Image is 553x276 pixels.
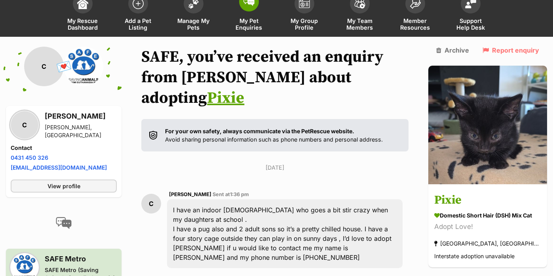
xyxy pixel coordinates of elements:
div: Domestic Short Hair (DSH) Mix Cat [434,212,541,220]
div: [PERSON_NAME], [GEOGRAPHIC_DATA] [45,123,117,139]
h3: [PERSON_NAME] [45,111,117,122]
h4: Contact [11,144,117,152]
span: My Pet Enquiries [231,17,267,31]
span: Member Resources [397,17,433,31]
span: Add a Pet Listing [120,17,156,31]
div: I have an indoor [DEMOGRAPHIC_DATA] who goes a bit stir crazy when my daughters at school . I hav... [167,199,403,268]
h1: SAFE, you’ve received an enquiry from [PERSON_NAME] about adopting [141,47,409,108]
a: Report enquiry [483,47,539,54]
div: C [11,111,38,139]
a: [EMAIL_ADDRESS][DOMAIN_NAME] [11,164,107,171]
h3: Pixie [434,192,541,210]
span: My Group Profile [287,17,322,31]
span: [PERSON_NAME] [169,191,211,197]
a: View profile [11,180,117,193]
h3: SAFE Metro [45,253,117,265]
a: 0431 450 326 [11,154,48,161]
div: [GEOGRAPHIC_DATA], [GEOGRAPHIC_DATA] [434,238,541,249]
img: conversation-icon-4a6f8262b818ee0b60e3300018af0b2d0b884aa5de6e9bcb8d3d4eeb1a70a7c4.svg [56,217,72,229]
span: View profile [48,182,80,190]
a: Pixie Domestic Short Hair (DSH) Mix Cat Adopt Love! [GEOGRAPHIC_DATA], [GEOGRAPHIC_DATA] Intersta... [428,186,547,268]
img: SAFE Metro (Saving Animals from Euthanasia) profile pic [64,47,103,86]
p: Avoid sharing personal information such as phone numbers and personal address. [165,127,383,144]
p: [DATE] [141,163,409,172]
span: Manage My Pets [176,17,211,31]
div: Adopt Love! [434,222,541,233]
div: C [141,194,161,214]
strong: For your own safety, always communicate via the PetRescue website. [165,128,354,134]
span: Sent at [213,191,249,197]
div: C [24,47,64,86]
span: My Team Members [342,17,378,31]
span: 1:36 pm [230,191,249,197]
img: Pixie [428,66,547,184]
a: Pixie [207,88,244,108]
span: Support Help Desk [453,17,488,31]
span: Interstate adoption unavailable [434,253,515,260]
a: Archive [436,47,469,54]
span: 💌 [55,58,73,75]
span: My Rescue Dashboard [65,17,101,31]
